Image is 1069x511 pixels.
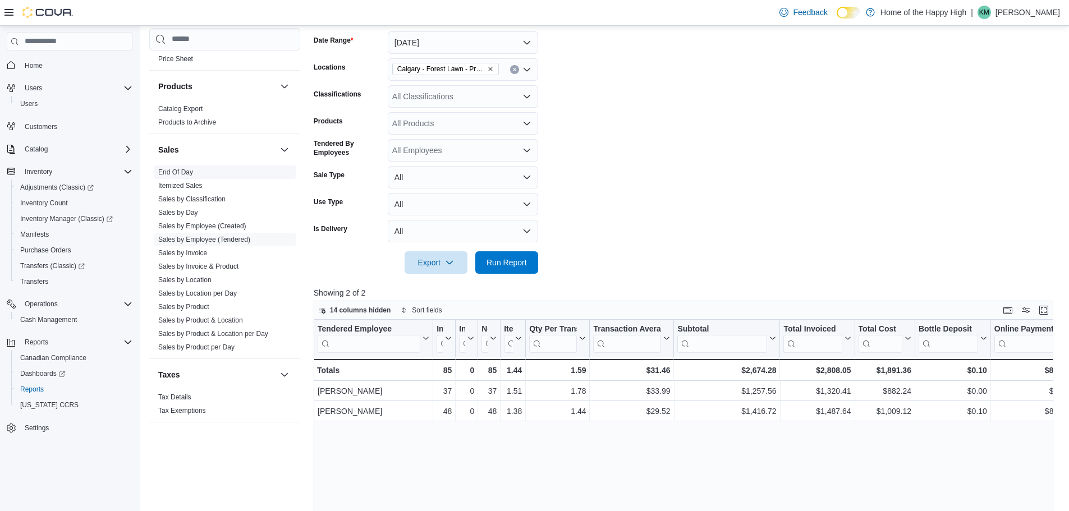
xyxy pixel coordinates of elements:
[158,118,216,126] a: Products to Archive
[314,171,345,179] label: Sale Type
[388,220,538,242] button: All
[158,182,203,190] a: Itemized Sales
[158,209,198,217] a: Sales by Day
[775,1,832,24] a: Feedback
[919,324,978,334] div: Bottle Deposit
[481,363,497,377] div: 85
[529,324,577,352] div: Qty Per Transaction
[158,195,226,203] a: Sales by Classification
[20,199,68,208] span: Inventory Count
[149,102,300,133] div: Products
[459,324,465,352] div: Invoices Ref
[994,384,1069,398] div: $0.00
[405,251,467,274] button: Export
[793,7,827,18] span: Feedback
[20,400,79,409] span: [US_STATE] CCRS
[504,404,522,418] div: 1.38
[314,117,343,126] label: Products
[20,421,132,435] span: Settings
[11,179,137,195] a: Adjustments (Classic)
[16,228,132,241] span: Manifests
[994,324,1060,352] div: Online Payment
[16,367,132,380] span: Dashboards
[20,297,132,311] span: Operations
[437,404,452,418] div: 48
[593,324,661,352] div: Transaction Average
[481,324,488,352] div: Net Sold
[919,324,987,352] button: Bottle Deposit
[20,119,132,133] span: Customers
[20,142,132,156] span: Catalog
[158,81,276,92] button: Products
[504,324,513,352] div: Items Per Transaction
[677,324,767,352] div: Subtotal
[459,384,474,398] div: 0
[388,166,538,188] button: All
[318,324,420,334] div: Tendered Employee
[593,324,670,352] button: Transaction Average
[994,324,1060,334] div: Online Payment
[16,259,89,273] a: Transfers (Classic)
[481,384,497,398] div: 37
[314,287,1061,298] p: Showing 2 of 2
[16,398,83,412] a: [US_STATE] CCRS
[2,420,137,436] button: Settings
[149,52,300,70] div: Pricing
[919,363,987,377] div: $0.10
[392,63,499,75] span: Calgary - Forest Lawn - Prairie Records
[318,324,420,352] div: Tendered Employee
[437,324,443,334] div: Invoices Sold
[880,6,966,19] p: Home of the Happy High
[25,122,57,131] span: Customers
[330,306,391,315] span: 14 columns hidden
[158,302,209,311] span: Sales by Product
[158,406,206,415] span: Tax Exemptions
[20,120,62,133] a: Customers
[149,165,300,358] div: Sales
[158,222,246,231] span: Sales by Employee (Created)
[158,393,191,402] span: Tax Details
[994,404,1069,418] div: $85.48
[412,306,442,315] span: Sort fields
[16,212,117,225] a: Inventory Manager (Classic)
[158,248,207,257] span: Sales by Invoice
[411,251,461,274] span: Export
[20,81,47,95] button: Users
[16,196,72,210] a: Inventory Count
[919,324,978,352] div: Bottle Deposit
[837,7,860,19] input: Dark Mode
[11,96,137,112] button: Users
[20,369,65,378] span: Dashboards
[16,97,132,111] span: Users
[971,6,973,19] p: |
[158,104,203,113] span: Catalog Export
[677,363,776,377] div: $2,674.28
[20,165,57,178] button: Inventory
[278,80,291,93] button: Products
[783,324,842,352] div: Total Invoiced
[858,324,902,334] div: Total Cost
[158,105,203,113] a: Catalog Export
[20,99,38,108] span: Users
[158,316,243,324] a: Sales by Product & Location
[16,398,132,412] span: Washington CCRS
[593,324,661,334] div: Transaction Average
[16,243,76,257] a: Purchase Orders
[979,6,989,19] span: KM
[158,303,209,311] a: Sales by Product
[11,350,137,366] button: Canadian Compliance
[858,324,911,352] button: Total Cost
[783,404,851,418] div: $1,487.64
[314,224,347,233] label: Is Delivery
[20,297,62,311] button: Operations
[16,313,132,326] span: Cash Management
[388,31,538,54] button: [DATE]
[158,144,276,155] button: Sales
[504,363,522,377] div: 1.44
[158,249,207,257] a: Sales by Invoice
[16,313,81,326] a: Cash Management
[16,212,132,225] span: Inventory Manager (Classic)
[529,404,586,418] div: 1.44
[16,275,53,288] a: Transfers
[278,368,291,381] button: Taxes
